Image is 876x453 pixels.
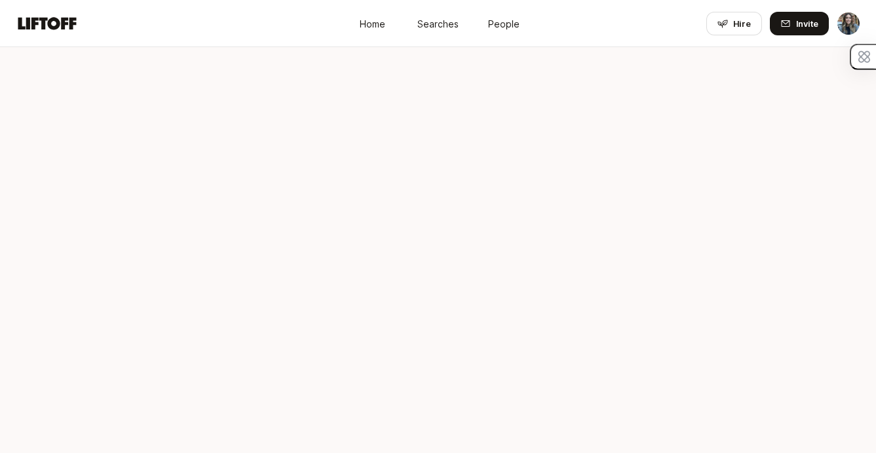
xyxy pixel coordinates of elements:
span: Searches [417,16,459,30]
button: Allie Molner [837,12,860,35]
span: Home [360,16,385,30]
button: Invite [770,12,829,35]
span: Hire [733,17,751,30]
a: Searches [406,11,471,35]
a: People [471,11,537,35]
span: Invite [796,17,818,30]
a: Home [340,11,406,35]
span: People [488,16,520,30]
img: Allie Molner [837,12,860,35]
button: Hire [706,12,762,35]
